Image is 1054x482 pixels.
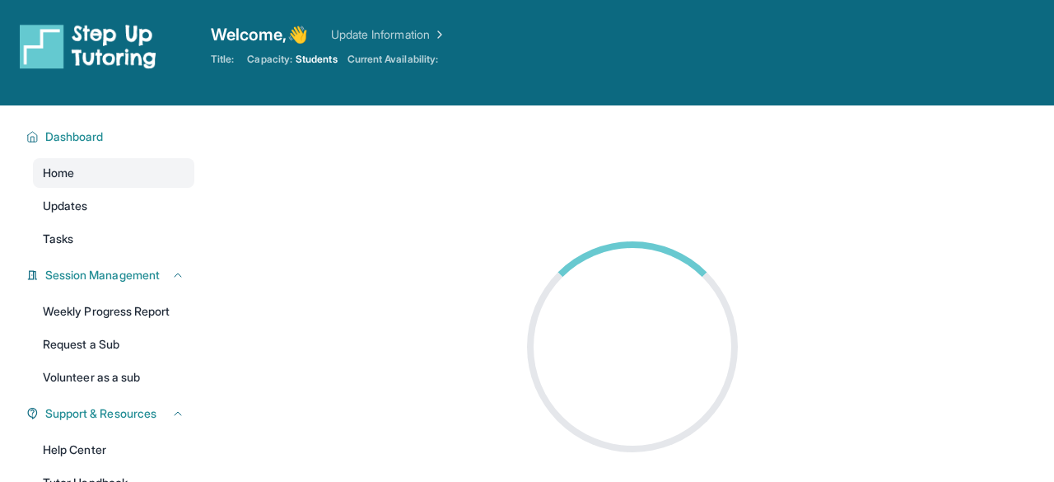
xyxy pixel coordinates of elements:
[33,435,194,465] a: Help Center
[39,129,184,145] button: Dashboard
[43,231,73,247] span: Tasks
[45,129,104,145] span: Dashboard
[430,26,446,43] img: Chevron Right
[45,405,156,422] span: Support & Resources
[296,53,338,66] span: Students
[20,23,156,69] img: logo
[33,224,194,254] a: Tasks
[33,330,194,359] a: Request a Sub
[33,158,194,188] a: Home
[247,53,292,66] span: Capacity:
[43,198,88,214] span: Updates
[211,23,308,46] span: Welcome, 👋
[39,267,184,283] button: Session Management
[331,26,446,43] a: Update Information
[347,53,438,66] span: Current Availability:
[33,297,194,326] a: Weekly Progress Report
[33,363,194,392] a: Volunteer as a sub
[43,165,74,181] span: Home
[45,267,160,283] span: Session Management
[39,405,184,422] button: Support & Resources
[33,191,194,221] a: Updates
[211,53,234,66] span: Title:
